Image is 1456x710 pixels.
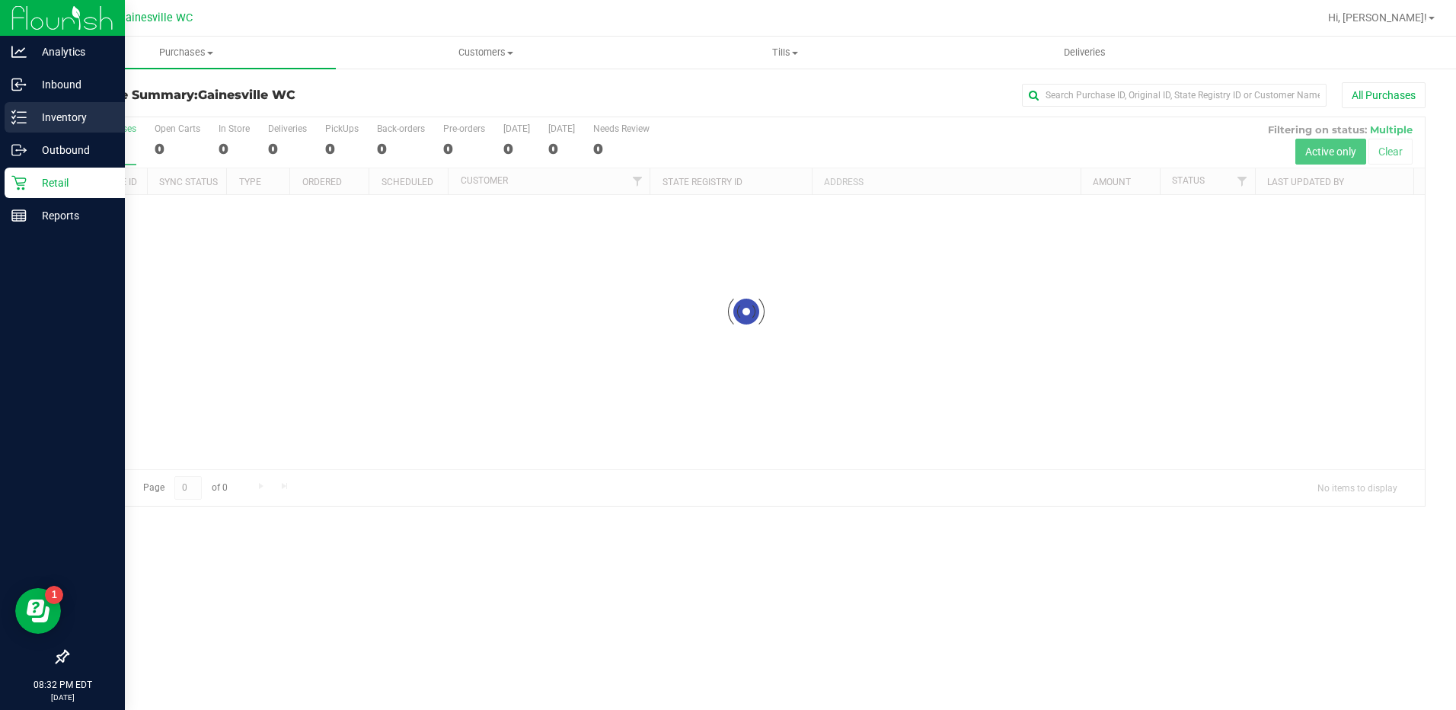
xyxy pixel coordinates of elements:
[27,174,118,192] p: Retail
[7,678,118,692] p: 08:32 PM EDT
[636,37,935,69] a: Tills
[11,175,27,190] inline-svg: Retail
[27,43,118,61] p: Analytics
[15,588,61,634] iframe: Resource center
[27,108,118,126] p: Inventory
[11,110,27,125] inline-svg: Inventory
[11,44,27,59] inline-svg: Analytics
[337,46,634,59] span: Customers
[27,206,118,225] p: Reports
[27,141,118,159] p: Outbound
[198,88,295,102] span: Gainesville WC
[637,46,934,59] span: Tills
[67,88,520,102] h3: Purchase Summary:
[27,75,118,94] p: Inbound
[37,37,336,69] a: Purchases
[1043,46,1126,59] span: Deliveries
[935,37,1234,69] a: Deliveries
[45,586,63,604] iframe: Resource center unread badge
[37,46,336,59] span: Purchases
[7,692,118,703] p: [DATE]
[11,77,27,92] inline-svg: Inbound
[11,208,27,223] inline-svg: Reports
[118,11,193,24] span: Gainesville WC
[1022,84,1327,107] input: Search Purchase ID, Original ID, State Registry ID or Customer Name...
[11,142,27,158] inline-svg: Outbound
[1328,11,1427,24] span: Hi, [PERSON_NAME]!
[336,37,635,69] a: Customers
[1342,82,1426,108] button: All Purchases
